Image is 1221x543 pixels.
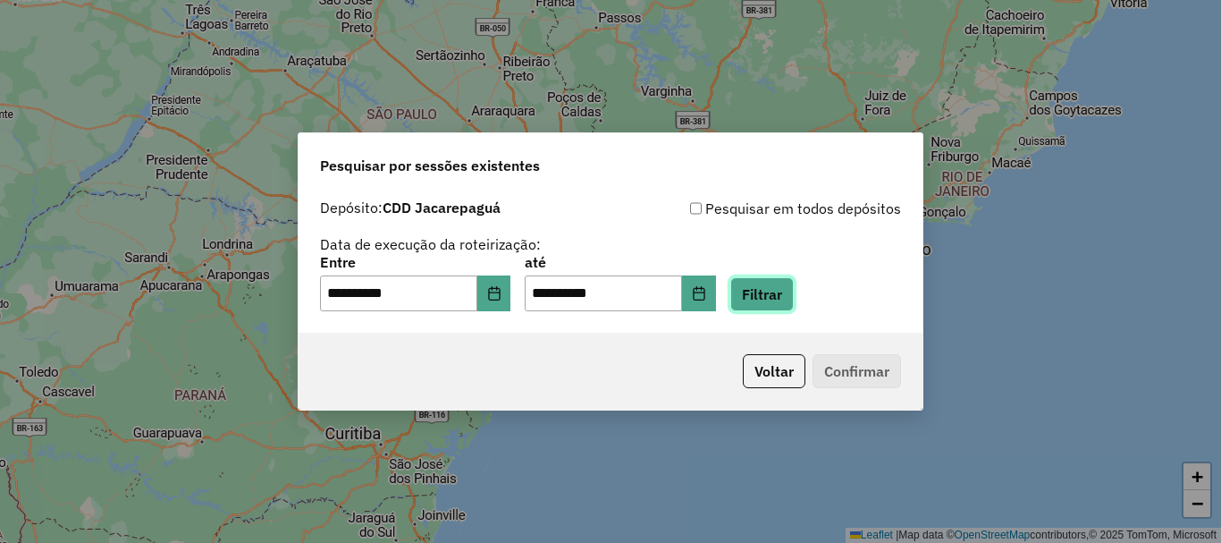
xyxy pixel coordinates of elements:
[320,197,501,218] label: Depósito:
[525,251,715,273] label: até
[383,199,501,216] strong: CDD Jacarepaguá
[320,251,510,273] label: Entre
[743,354,805,388] button: Voltar
[610,198,901,219] div: Pesquisar em todos depósitos
[730,277,794,311] button: Filtrar
[682,276,716,311] button: Choose Date
[320,155,540,176] span: Pesquisar por sessões existentes
[477,276,511,311] button: Choose Date
[320,233,541,255] label: Data de execução da roteirização:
